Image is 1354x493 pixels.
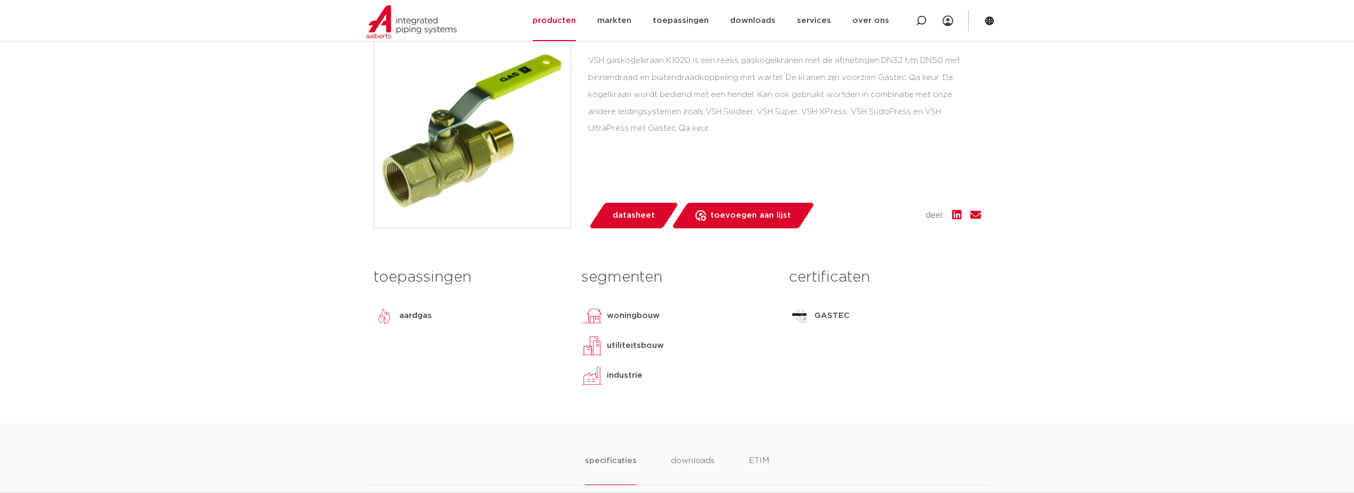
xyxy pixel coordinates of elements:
[581,267,773,288] h3: segmenten
[588,203,679,228] a: datasheet
[374,305,395,327] img: aardgas
[588,52,981,137] div: VSH gaskogelkraan K1020 is een reeks gaskogelkranen met de afmetingen DN32 t/m DN50 met binnendra...
[585,455,636,485] li: specificaties
[607,309,660,322] p: woningbouw
[925,209,944,222] span: deel:
[789,267,980,288] h3: certificaten
[374,31,571,228] img: Product Image for VSH gaskogelkraan met wartel FM Rp2"xR2"
[607,339,664,352] p: utiliteitsbouw
[671,455,715,485] li: downloads
[814,309,850,322] p: GASTEC
[789,305,810,327] img: GASTEC
[399,309,432,322] p: aardgas
[607,369,643,382] p: industrie
[581,335,603,356] img: utiliteitsbouw
[710,207,791,224] span: toevoegen aan lijst
[581,305,603,327] img: woningbouw
[749,455,769,485] li: ETIM
[581,365,603,386] img: industrie
[374,267,565,288] h3: toepassingen
[613,207,655,224] span: datasheet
